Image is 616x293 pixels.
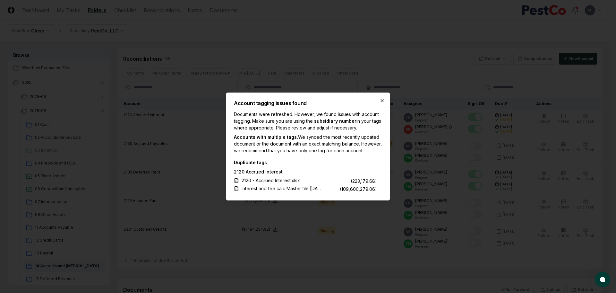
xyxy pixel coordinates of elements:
[314,118,356,124] span: subsidiary number
[234,185,329,192] a: Interest and fee calc Master file [DATE].xlsx
[242,185,322,192] div: Interest and fee calc Master file [DATE].xlsx
[234,111,382,131] p: Documents were refreshed. However, we found issues with account tagging. Make sure you are using ...
[234,159,377,166] div: Duplicate tags
[242,177,300,184] div: 2120 - Accrued Interest.xlsx
[234,134,382,154] p: We synced the most recently updated document or the document with an exact matching balance. Howe...
[340,186,377,192] div: (109,600,279.06)
[234,177,308,184] a: 2120 - Accrued Interest.xlsx
[234,168,377,176] div: 2120 Accrued Interest
[234,101,382,106] h2: Account tagging issues found
[234,134,298,140] span: Accounts with multiple tags.
[351,178,377,184] div: (223,179.68)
